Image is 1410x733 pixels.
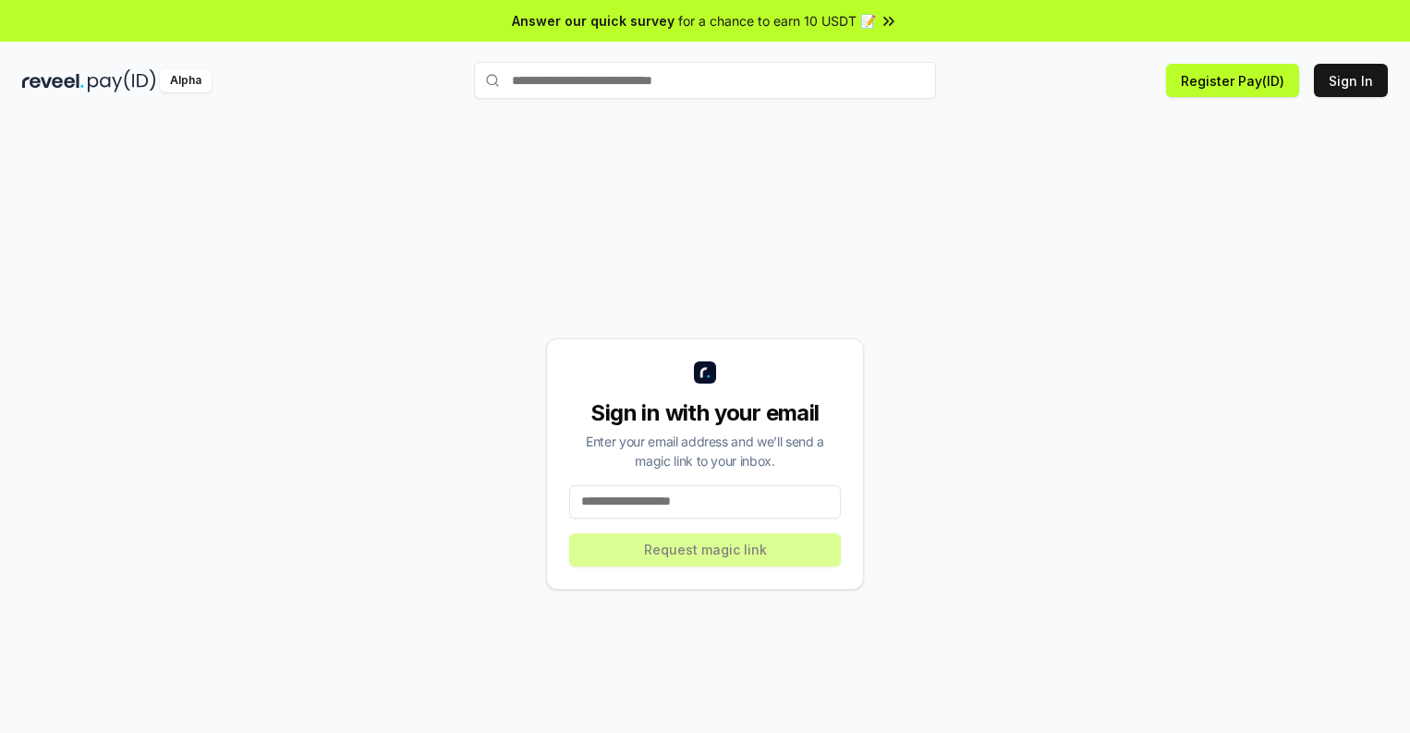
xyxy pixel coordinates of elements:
img: reveel_dark [22,69,84,92]
div: Sign in with your email [569,398,841,428]
span: Answer our quick survey [512,11,675,31]
button: Register Pay(ID) [1166,64,1299,97]
img: pay_id [88,69,156,92]
img: logo_small [694,361,716,384]
div: Enter your email address and we’ll send a magic link to your inbox. [569,432,841,470]
button: Sign In [1314,64,1388,97]
span: for a chance to earn 10 USDT 📝 [678,11,876,31]
div: Alpha [160,69,212,92]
